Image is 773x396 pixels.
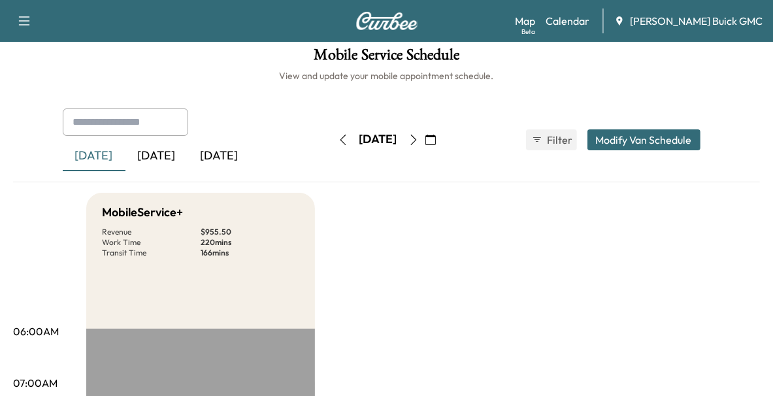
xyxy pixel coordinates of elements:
button: Filter [526,129,577,150]
div: [DATE] [188,141,251,171]
div: [DATE] [359,131,397,148]
h6: View and update your mobile appointment schedule. [13,69,760,82]
img: Curbee Logo [355,12,418,30]
div: [DATE] [125,141,188,171]
a: Calendar [546,13,589,29]
p: $ 955.50 [201,227,299,237]
p: 166 mins [201,248,299,258]
a: MapBeta [515,13,535,29]
p: Revenue [102,227,201,237]
p: Transit Time [102,248,201,258]
span: [PERSON_NAME] Buick GMC [630,13,763,29]
span: Filter [548,132,571,148]
p: 06:00AM [13,323,59,339]
div: Beta [521,27,535,37]
p: 07:00AM [13,375,58,391]
div: [DATE] [63,141,125,171]
p: Work Time [102,237,201,248]
h1: Mobile Service Schedule [13,47,760,69]
h5: MobileService+ [102,203,183,222]
p: 220 mins [201,237,299,248]
button: Modify Van Schedule [587,129,700,150]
